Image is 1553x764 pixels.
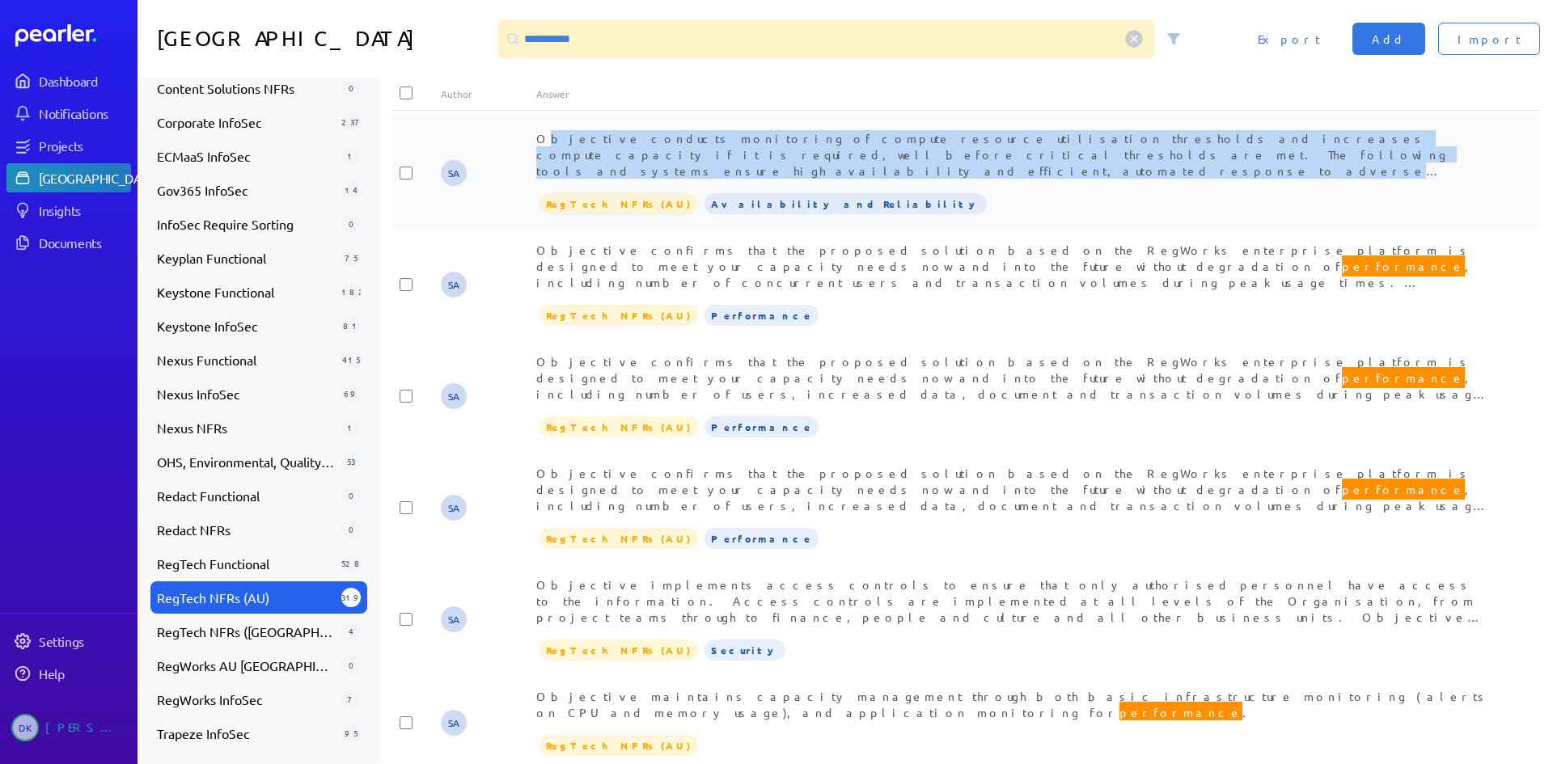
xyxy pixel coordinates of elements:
[157,554,335,573] span: RegTech Functional
[1119,702,1242,723] span: performance
[441,710,467,736] span: Steve Ackermann
[6,66,131,95] a: Dashboard
[341,520,361,539] div: 0
[157,214,335,234] span: InfoSec Require Sorting
[536,466,1488,658] span: Objective confirms that the proposed solution based on the RegWorks enterprise platform is design...
[1372,31,1406,47] span: Add
[341,724,361,743] div: 95
[536,243,1491,419] span: Objective confirms that the proposed solution based on the RegWorks enterprise platform is design...
[1438,23,1540,55] button: Import
[157,588,335,607] span: RegTech NFRs (AU)
[6,627,131,656] a: Settings
[441,272,467,298] span: Steve Ackermann
[540,639,698,661] span: RegTech NFRs (AU)
[157,180,335,200] span: Gov365 InfoSec
[441,383,467,409] span: Steve Ackermann
[6,163,131,192] a: [GEOGRAPHIC_DATA]
[536,87,1492,100] div: Answer
[540,416,698,437] span: RegTech NFRs (AU)
[705,639,785,661] span: Security
[341,214,361,234] div: 0
[536,689,1489,723] span: Objective maintains capacity management through both basic infrastructure monitoring (alerts on C...
[6,196,131,225] a: Insights
[157,78,335,98] span: Content Solutions NFRs
[157,316,335,336] span: Keystone InfoSec
[1238,23,1339,55] button: Export
[705,416,819,437] span: Performance
[536,354,1488,547] span: Objective confirms that the proposed solution based on the RegWorks enterprise platform is design...
[157,520,335,539] span: Redact NFRs
[540,735,698,756] span: RegTech NFRs (AU)
[39,73,129,89] div: Dashboard
[157,622,335,641] span: RegTech NFRs ([GEOGRAPHIC_DATA])
[341,316,361,336] div: 81
[157,350,335,369] span: Nexus Functional
[157,112,335,132] span: Corporate InfoSec
[157,724,335,743] span: Trapeze InfoSec
[341,656,361,675] div: 0
[341,452,361,471] div: 53
[341,248,361,268] div: 75
[6,131,131,160] a: Projects
[39,665,129,682] div: Help
[341,588,361,607] div: 319
[157,384,335,403] span: Nexus InfoSec
[157,146,335,166] span: ECMaaS InfoSec
[441,87,536,100] div: Author
[441,606,467,632] span: Steve Ackermann
[15,24,131,47] a: Dashboard
[39,137,129,154] div: Projects
[705,193,987,214] span: Availability and Reliability
[1258,31,1320,47] span: Export
[157,19,492,58] h1: [GEOGRAPHIC_DATA]
[341,146,361,166] div: 1
[441,160,467,186] span: Steve Ackermann
[540,528,698,549] span: RegTech NFRs (AU)
[6,707,131,748] a: DK[PERSON_NAME]
[1342,255,1465,276] span: performance
[39,170,159,186] div: [GEOGRAPHIC_DATA]
[157,248,335,268] span: Keyplan Functional
[157,418,335,437] span: Nexus NFRs
[341,418,361,437] div: 1
[1342,479,1465,500] span: performance
[39,633,129,649] div: Settings
[11,714,39,741] span: Dan Kilgallon
[157,690,335,709] span: RegWorks InfoSec
[6,659,131,688] a: Help
[1342,367,1465,388] span: performance
[341,384,361,403] div: 69
[441,495,467,521] span: Steve Ackermann
[341,78,361,98] div: 0
[540,193,698,214] span: RegTech NFRs (AU)
[157,452,335,471] span: OHS, Environmental, Quality, Ethical Dealings
[341,112,361,132] div: 237
[1458,31,1521,47] span: Import
[540,305,698,326] span: RegTech NFRs (AU)
[341,554,361,573] div: 528
[157,282,335,302] span: Keystone Functional
[157,486,335,505] span: Redact Functional
[6,228,131,257] a: Documents
[6,99,131,128] a: Notifications
[157,656,335,675] span: RegWorks AU [GEOGRAPHIC_DATA]
[341,282,361,302] div: 182
[39,105,129,121] div: Notifications
[705,528,819,549] span: Performance
[341,486,361,505] div: 0
[39,202,129,218] div: Insights
[1352,23,1425,55] button: Add
[341,622,361,641] div: 4
[341,690,361,709] div: 7
[536,131,1464,259] span: Objective conducts monitoring of compute resource utilisation thresholds and increases compute ca...
[341,180,361,200] div: 14
[45,714,126,741] div: [PERSON_NAME]
[39,234,129,251] div: Documents
[341,350,361,369] div: 415
[705,305,819,326] span: Performance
